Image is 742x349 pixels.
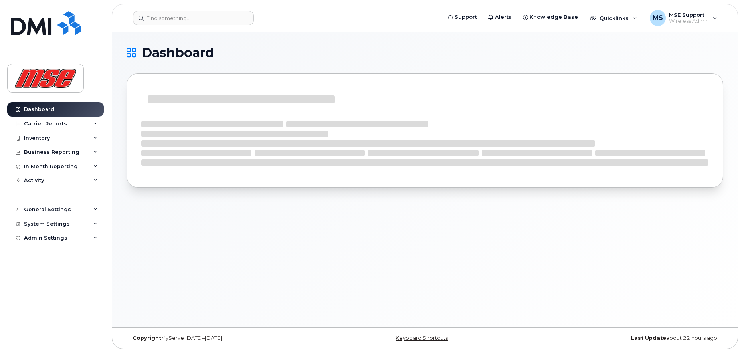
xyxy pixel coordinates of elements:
[127,335,325,341] div: MyServe [DATE]–[DATE]
[133,335,161,341] strong: Copyright
[524,335,723,341] div: about 22 hours ago
[631,335,666,341] strong: Last Update
[142,47,214,59] span: Dashboard
[396,335,448,341] a: Keyboard Shortcuts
